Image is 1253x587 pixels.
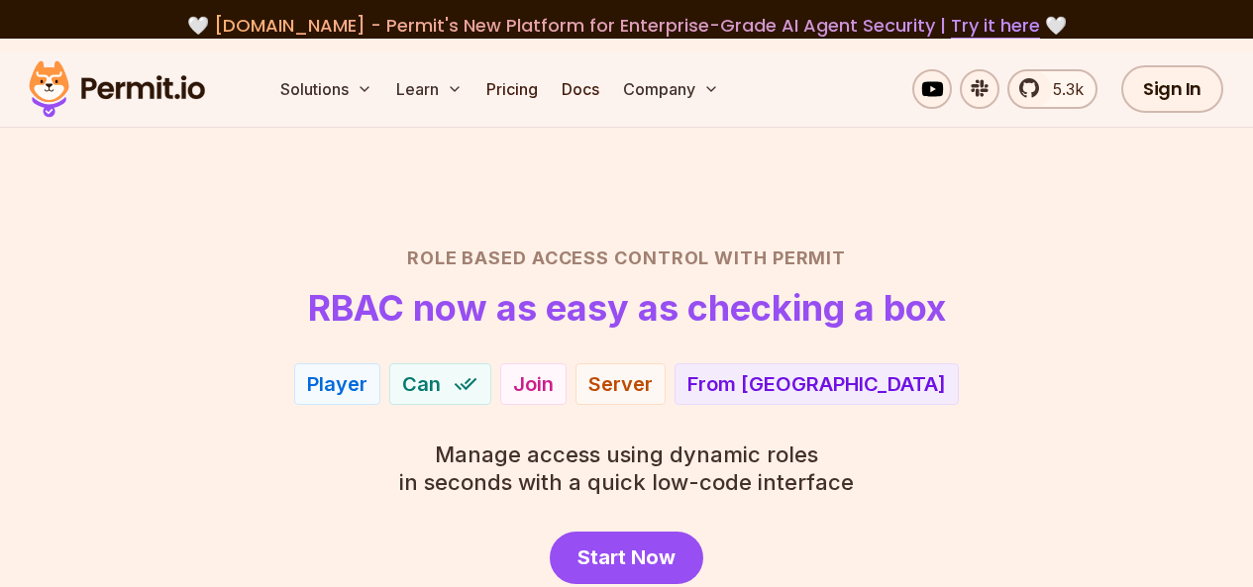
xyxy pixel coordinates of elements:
span: Can [402,370,441,398]
h1: RBAC now as easy as checking a box [308,288,946,328]
div: From [GEOGRAPHIC_DATA] [687,370,946,398]
div: Server [588,370,653,398]
a: Try it here [951,13,1040,39]
button: Learn [388,69,470,109]
h2: Role Based Access Control [48,245,1205,272]
img: Permit logo [20,55,214,123]
span: Manage access using dynamic roles [399,440,854,468]
span: with Permit [714,245,846,272]
p: in seconds with a quick low-code interface [399,440,854,496]
div: Join [513,370,554,398]
div: 🤍 🤍 [48,12,1205,40]
button: Solutions [272,69,380,109]
a: Sign In [1121,65,1223,113]
a: Pricing [478,69,546,109]
span: Start Now [577,543,676,571]
a: Start Now [550,532,703,584]
button: Company [615,69,727,109]
a: 5.3k [1007,69,1097,109]
a: Docs [554,69,607,109]
span: [DOMAIN_NAME] - Permit's New Platform for Enterprise-Grade AI Agent Security | [214,13,1040,38]
span: 5.3k [1041,77,1084,101]
div: Player [307,370,367,398]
